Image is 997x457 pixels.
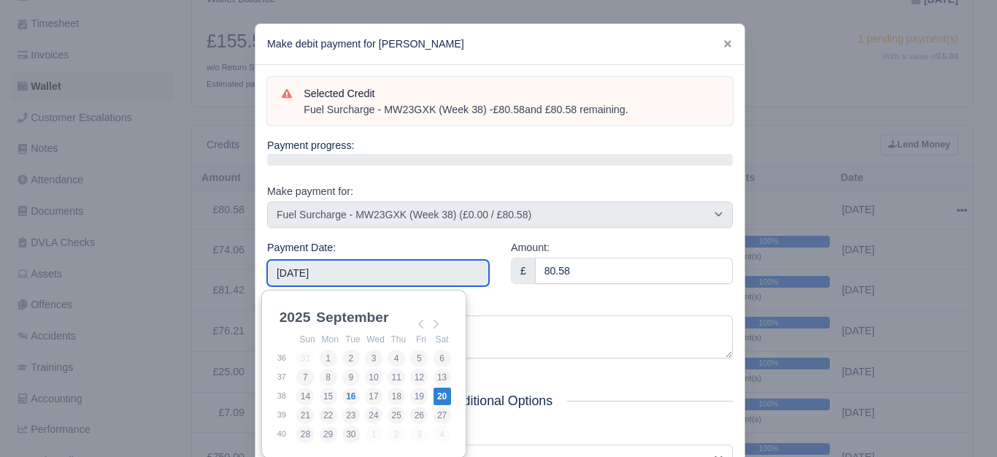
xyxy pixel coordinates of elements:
abbr: Sunday [299,334,315,345]
abbr: Monday [322,334,339,345]
strong: £80.58 [493,104,525,115]
button: 12 [410,369,428,386]
label: Make payment for: [267,183,353,200]
abbr: Saturday [436,334,449,345]
button: 21 [296,407,314,424]
abbr: Wednesday [366,334,384,345]
div: 2025 [277,307,314,329]
button: 27 [434,407,451,424]
button: 26 [410,407,428,424]
h6: Selected Credit [304,88,718,100]
button: 16 [342,388,360,405]
abbr: Friday [416,334,426,345]
button: 29 [320,426,337,443]
button: 25 [388,407,405,424]
td: 38 [277,387,296,406]
button: Previous Month [412,315,430,333]
abbr: Tuesday [345,334,360,345]
button: 1 [320,350,337,367]
button: 10 [365,369,382,386]
button: 3 [365,350,382,367]
td: 37 [277,368,296,387]
button: 13 [434,369,451,386]
button: 7 [296,369,314,386]
iframe: Chat Widget [924,387,997,457]
button: 30 [342,426,360,443]
td: 40 [277,425,296,444]
button: 6 [434,350,451,367]
button: Next Month [427,315,444,333]
button: 17 [365,388,382,405]
h5: Additional Options [267,393,733,409]
button: 28 [296,426,314,443]
input: Use the arrow keys to pick a date [267,260,489,286]
button: 15 [320,388,337,405]
button: 24 [365,407,382,424]
div: Make debit payment for [PERSON_NAME] [255,24,744,65]
button: 5 [410,350,428,367]
td: 36 [277,349,296,368]
button: 4 [388,350,405,367]
button: 18 [388,388,405,405]
button: 14 [296,388,314,405]
button: 11 [388,369,405,386]
button: 20 [434,388,451,405]
button: 2 [342,350,360,367]
button: 23 [342,407,360,424]
input: 0.00 [535,258,733,284]
label: Amount: [511,239,550,256]
div: September [313,307,391,329]
div: Fuel Surcharge - MW23GXK (Week 38) - and £80.58 remaining. [304,103,718,118]
td: 39 [277,406,296,425]
button: 9 [342,369,360,386]
button: 22 [320,407,337,424]
label: Payment Date: [267,239,336,256]
div: £ [511,258,536,284]
div: Payment progress: [267,137,733,166]
abbr: Thursday [390,334,406,345]
button: 19 [410,388,428,405]
button: 8 [320,369,337,386]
